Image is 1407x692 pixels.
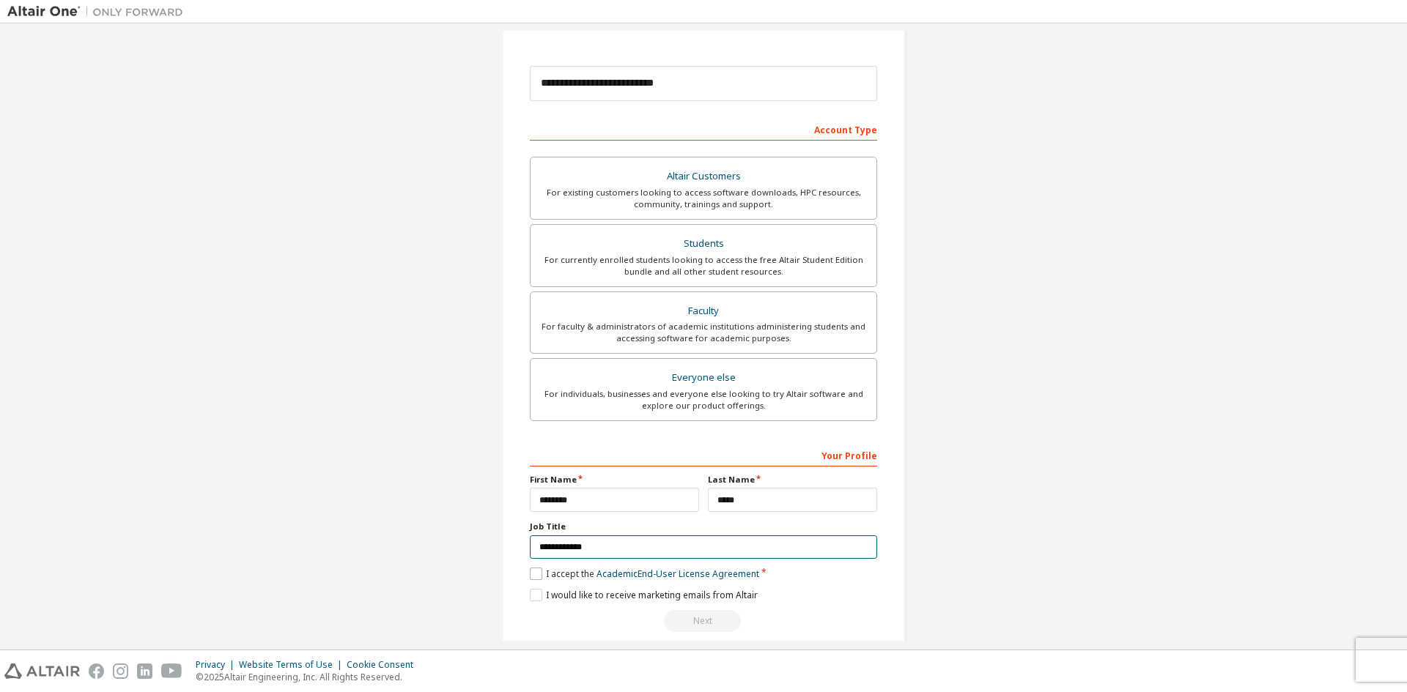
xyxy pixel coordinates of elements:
div: Altair Customers [539,166,868,187]
div: Website Terms of Use [239,659,347,671]
img: Altair One [7,4,191,19]
div: For individuals, businesses and everyone else looking to try Altair software and explore our prod... [539,388,868,412]
div: For currently enrolled students looking to access the free Altair Student Edition bundle and all ... [539,254,868,278]
img: facebook.svg [89,663,104,679]
label: Last Name [708,474,877,485]
div: Cookie Consent [347,659,422,671]
div: For existing customers looking to access software downloads, HPC resources, community, trainings ... [539,187,868,210]
img: instagram.svg [113,663,128,679]
img: youtube.svg [161,663,182,679]
p: © 2025 Altair Engineering, Inc. All Rights Reserved. [196,671,422,683]
div: Account Type [530,117,877,141]
div: Your Profile [530,443,877,466]
label: I accept the [530,568,759,580]
div: Privacy [196,659,239,671]
div: Everyone else [539,368,868,388]
label: First Name [530,474,699,485]
label: Job Title [530,521,877,532]
img: altair_logo.svg [4,663,80,679]
div: Faculty [539,301,868,321]
a: Academic End-User License Agreement [597,568,759,580]
img: linkedin.svg [137,663,152,679]
div: For faculty & administrators of academic institutions administering students and accessing softwa... [539,321,868,344]
div: Students [539,234,868,254]
label: I would like to receive marketing emails from Altair [530,589,758,601]
div: Read and acccept EULA to continue [530,610,877,632]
